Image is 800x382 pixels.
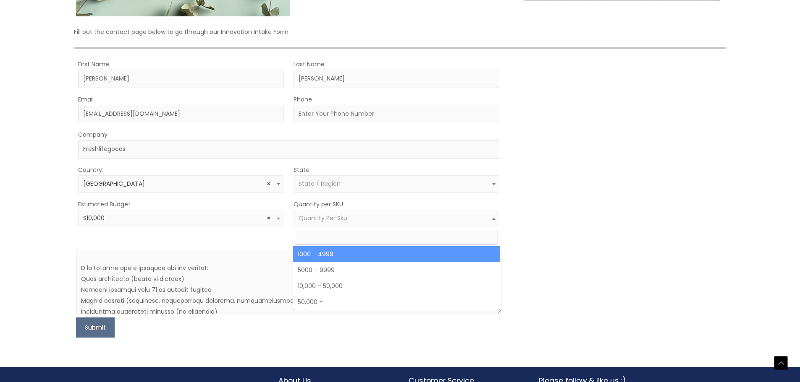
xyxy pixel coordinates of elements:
[78,129,108,140] label: Company
[78,175,283,193] span: Canada
[267,180,270,188] span: Remove all items
[78,59,109,70] label: First Name
[74,26,726,37] p: Fill out the contact page below to go through our Innovation Intake Form.
[78,199,131,210] label: Estimated Budget
[78,94,94,105] label: Email
[294,94,312,105] label: Phone
[78,70,283,88] input: First Name
[78,140,499,159] input: Company Name
[293,294,499,310] li: 50,000 +
[299,214,347,222] span: Quantity Per Sku
[76,317,115,338] button: Submit
[78,105,283,123] input: Enter Your Email
[78,210,283,227] span: $10,000
[293,262,499,278] li: 5000 – 9999
[294,164,311,175] label: State:
[293,246,499,262] li: 1000 – 4999
[293,278,499,294] li: 10,000 – 50,000
[267,214,270,222] span: Remove all items
[299,179,341,188] span: State / Region
[83,214,279,222] span: $10,000
[294,70,499,88] input: Last Name
[294,105,499,123] input: Enter Your Phone Number
[294,59,325,70] label: Last Name
[78,164,103,175] label: Country:
[83,180,279,188] span: Canada
[294,199,343,210] label: Quantity per SKU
